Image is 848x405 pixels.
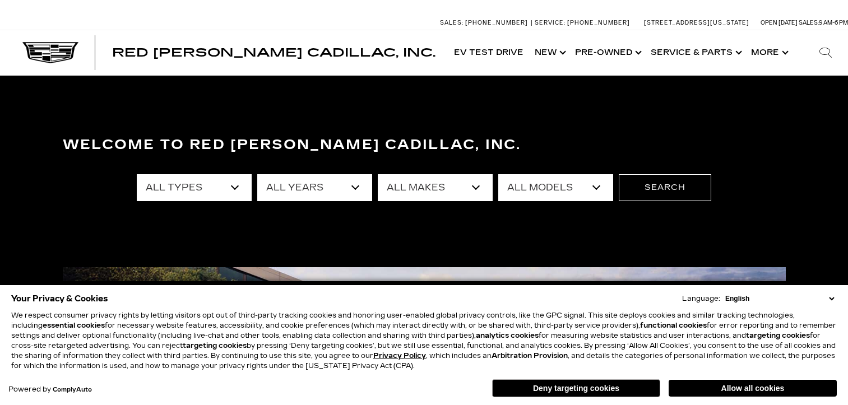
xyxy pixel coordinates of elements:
[761,19,798,26] span: Open [DATE]
[257,174,372,201] select: Filter by year
[63,134,786,156] h3: Welcome to Red [PERSON_NAME] Cadillac, Inc.
[567,19,630,26] span: [PHONE_NUMBER]
[799,19,819,26] span: Sales:
[669,380,837,397] button: Allow all cookies
[819,19,848,26] span: 9 AM-6 PM
[440,20,531,26] a: Sales: [PHONE_NUMBER]
[378,174,493,201] select: Filter by make
[498,174,613,201] select: Filter by model
[535,19,566,26] span: Service:
[619,174,711,201] button: Search
[112,47,435,58] a: Red [PERSON_NAME] Cadillac, Inc.
[745,30,792,75] button: More
[11,310,837,371] p: We respect consumer privacy rights by letting visitors opt out of third-party tracking cookies an...
[746,332,810,339] strong: targeting cookies
[569,30,645,75] a: Pre-Owned
[440,19,464,26] span: Sales:
[8,386,92,393] div: Powered by
[682,295,720,302] div: Language:
[11,291,108,306] span: Your Privacy & Cookies
[43,322,105,329] strong: essential cookies
[22,42,78,63] img: Cadillac Dark Logo with Cadillac White Text
[373,352,426,360] a: Privacy Policy
[476,332,539,339] strong: analytics cookies
[137,174,252,201] select: Filter by type
[644,19,749,26] a: [STREET_ADDRESS][US_STATE]
[112,46,435,59] span: Red [PERSON_NAME] Cadillac, Inc.
[465,19,528,26] span: [PHONE_NUMBER]
[722,294,837,304] select: Language Select
[448,30,529,75] a: EV Test Drive
[183,342,247,350] strong: targeting cookies
[492,379,660,397] button: Deny targeting cookies
[531,20,633,26] a: Service: [PHONE_NUMBER]
[529,30,569,75] a: New
[492,352,568,360] strong: Arbitration Provision
[645,30,745,75] a: Service & Parts
[640,322,707,329] strong: functional cookies
[53,387,92,393] a: ComplyAuto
